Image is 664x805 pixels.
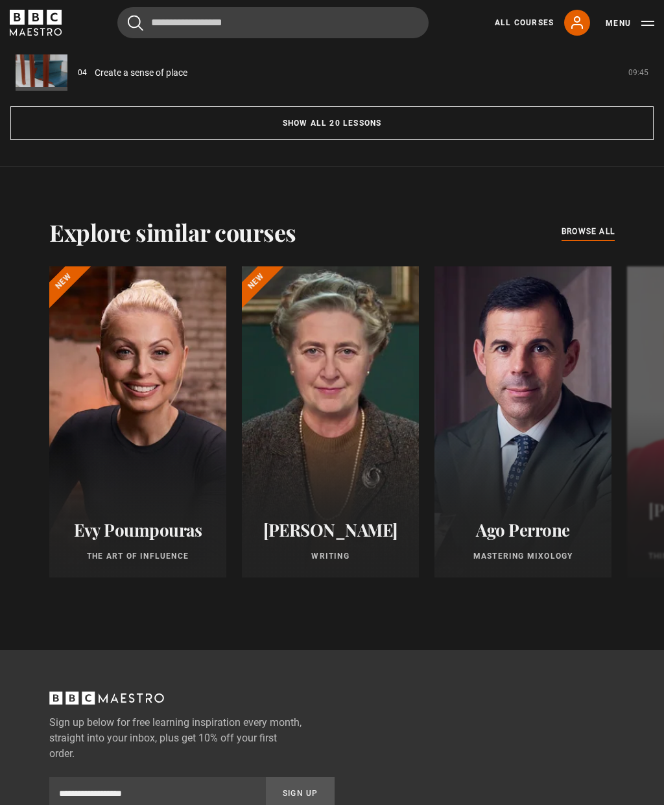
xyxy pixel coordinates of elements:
label: Sign up below for free learning inspiration every month, straight into your inbox, plus get 10% o... [49,715,335,762]
a: All Courses [495,17,554,29]
h2: Ago Perrone [450,520,596,540]
a: BBC Maestro, back to top [49,697,164,709]
a: [PERSON_NAME] Writing New [242,266,419,577]
h2: Explore similar courses [49,218,296,246]
p: Writing [257,550,403,562]
p: The Art of Influence [65,550,211,562]
p: Mastering Mixology [450,550,596,562]
span: browse all [562,225,615,238]
button: Show all 20 lessons [10,106,654,140]
h2: Evy Poumpouras [65,520,211,540]
button: Submit the search query [128,15,143,31]
a: Evy Poumpouras The Art of Influence New [49,266,226,577]
button: Toggle navigation [606,17,654,30]
input: Search [117,7,429,38]
a: Create a sense of place [95,66,187,80]
svg: BBC Maestro [10,10,62,36]
a: Ago Perrone Mastering Mixology [434,266,611,577]
h2: [PERSON_NAME] [257,520,403,540]
a: browse all [562,225,615,239]
svg: BBC Maestro, back to top [49,692,164,705]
